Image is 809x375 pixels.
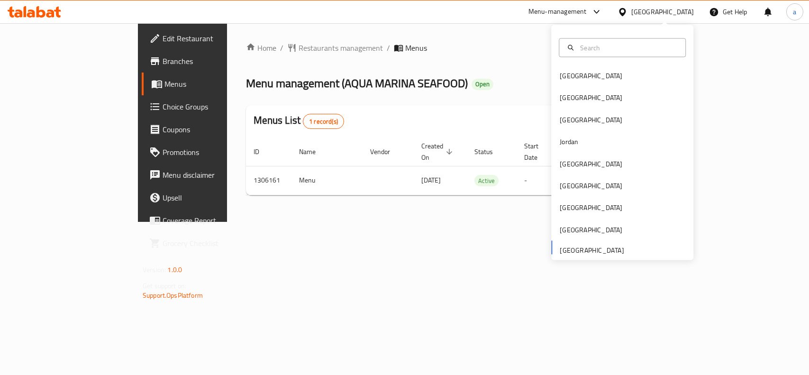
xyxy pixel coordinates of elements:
[246,42,652,54] nav: breadcrumb
[163,238,265,249] span: Grocery Checklist
[254,146,272,157] span: ID
[142,209,273,232] a: Coverage Report
[560,224,622,235] div: [GEOGRAPHIC_DATA]
[163,33,265,44] span: Edit Restaurant
[254,113,344,129] h2: Menus List
[560,114,622,125] div: [GEOGRAPHIC_DATA]
[163,101,265,112] span: Choice Groups
[163,169,265,181] span: Menu disclaimer
[287,42,383,54] a: Restaurants management
[143,264,166,276] span: Version:
[560,158,622,169] div: [GEOGRAPHIC_DATA]
[163,215,265,226] span: Coverage Report
[142,73,273,95] a: Menus
[142,186,273,209] a: Upsell
[405,42,427,54] span: Menus
[303,114,344,129] div: Total records count
[560,92,622,103] div: [GEOGRAPHIC_DATA]
[517,166,562,195] td: -
[143,289,203,302] a: Support.OpsPlatform
[472,80,493,88] span: Open
[143,280,186,292] span: Get support on:
[142,50,273,73] a: Branches
[421,174,441,186] span: [DATE]
[246,137,717,195] table: enhanced table
[631,7,694,17] div: [GEOGRAPHIC_DATA]
[142,118,273,141] a: Coupons
[421,140,455,163] span: Created On
[280,42,283,54] li: /
[560,202,622,213] div: [GEOGRAPHIC_DATA]
[576,42,680,53] input: Search
[299,146,328,157] span: Name
[472,79,493,90] div: Open
[246,73,468,94] span: Menu management ( AQUA MARINA SEAFOOD )
[299,42,383,54] span: Restaurants management
[560,181,622,191] div: [GEOGRAPHIC_DATA]
[163,192,265,203] span: Upsell
[142,164,273,186] a: Menu disclaimer
[303,117,344,126] span: 1 record(s)
[142,95,273,118] a: Choice Groups
[474,146,505,157] span: Status
[291,166,363,195] td: Menu
[528,6,587,18] div: Menu-management
[560,137,578,147] div: Jordan
[142,27,273,50] a: Edit Restaurant
[164,78,265,90] span: Menus
[142,232,273,255] a: Grocery Checklist
[793,7,796,17] span: a
[524,140,551,163] span: Start Date
[167,264,182,276] span: 1.0.0
[163,124,265,135] span: Coupons
[163,55,265,67] span: Branches
[163,146,265,158] span: Promotions
[142,141,273,164] a: Promotions
[474,175,499,186] span: Active
[370,146,402,157] span: Vendor
[560,71,622,81] div: [GEOGRAPHIC_DATA]
[387,42,390,54] li: /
